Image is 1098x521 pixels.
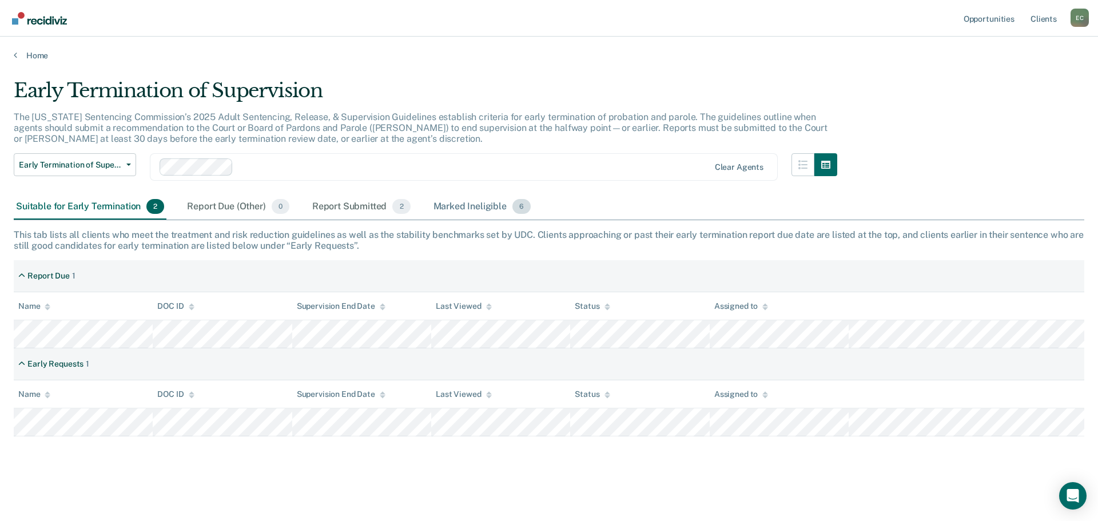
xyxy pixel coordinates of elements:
div: Early Termination of Supervision [14,79,837,112]
span: 2 [392,199,410,214]
div: DOC ID [157,301,194,311]
div: DOC ID [157,389,194,399]
div: This tab lists all clients who meet the treatment and risk reduction guidelines as well as the st... [14,229,1084,251]
div: Report Due [27,271,70,281]
div: 1 [86,359,89,369]
span: Early Termination of Supervision [19,160,122,170]
div: Status [575,389,610,399]
div: Status [575,301,610,311]
div: Assigned to [714,389,768,399]
div: 1 [72,271,75,281]
div: Marked Ineligible6 [431,194,534,220]
div: Suitable for Early Termination2 [14,194,166,220]
div: Early Requests1 [14,355,94,373]
div: Last Viewed [436,389,491,399]
div: Report Submitted2 [310,194,413,220]
div: Report Due1 [14,267,80,285]
div: Clear agents [715,162,763,172]
span: 2 [146,199,164,214]
div: Supervision End Date [297,301,385,311]
span: 0 [272,199,289,214]
div: Early Requests [27,359,83,369]
span: 6 [512,199,531,214]
img: Recidiviz [12,12,67,25]
div: Name [18,389,50,399]
p: The [US_STATE] Sentencing Commission’s 2025 Adult Sentencing, Release, & Supervision Guidelines e... [14,112,828,144]
button: Profile dropdown button [1071,9,1089,27]
div: Open Intercom Messenger [1059,482,1087,510]
a: Home [14,50,1084,61]
div: Supervision End Date [297,389,385,399]
div: Last Viewed [436,301,491,311]
div: Report Due (Other)0 [185,194,291,220]
div: E C [1071,9,1089,27]
div: Name [18,301,50,311]
div: Assigned to [714,301,768,311]
button: Early Termination of Supervision [14,153,136,176]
